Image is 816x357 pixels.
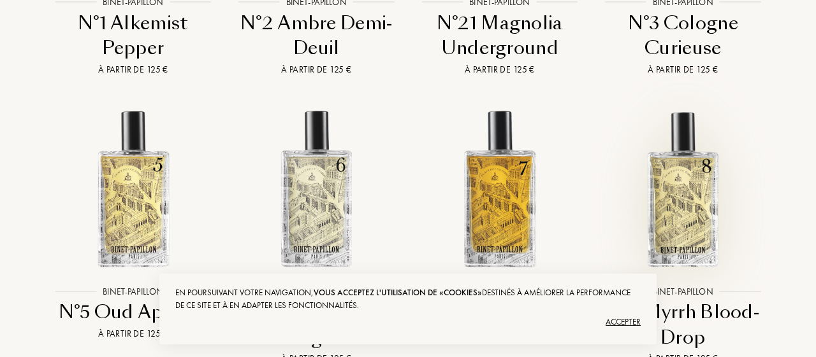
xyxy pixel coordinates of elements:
[597,300,770,350] div: N°8 Myrrh Blood-Drop
[413,11,586,61] div: N°21 Magnolia Underground
[413,63,586,76] div: À partir de 125 €
[230,11,404,61] div: N°2 Ambre Demi-Deuil
[47,63,220,76] div: À partir de 125 €
[175,312,641,332] div: Accepter
[597,11,770,61] div: N°3 Cologne Curieuse
[234,106,399,271] img: N°6 Cuir Grand Tigre Binet Papillon
[314,287,482,298] span: vous acceptez l'utilisation de «cookies»
[47,11,220,61] div: N°1 Alkemist Pepper
[601,106,766,271] img: N°8 Myrrh Blood-Drop Binet Papillon
[47,327,220,340] div: À partir de 125 €
[417,106,582,271] img: N°7 Rose Impolie Binet Papillon
[230,63,404,76] div: À partir de 125 €
[96,284,170,298] div: Binet-Papillon
[47,300,220,325] div: N°5 Oud Apollon
[646,284,720,298] div: Binet-Papillon
[50,106,215,271] img: N°5 Oud Apollon Binet Papillon
[175,286,641,312] div: En poursuivant votre navigation, destinés à améliorer la performance de ce site et à en adapter l...
[597,63,770,76] div: À partir de 125 €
